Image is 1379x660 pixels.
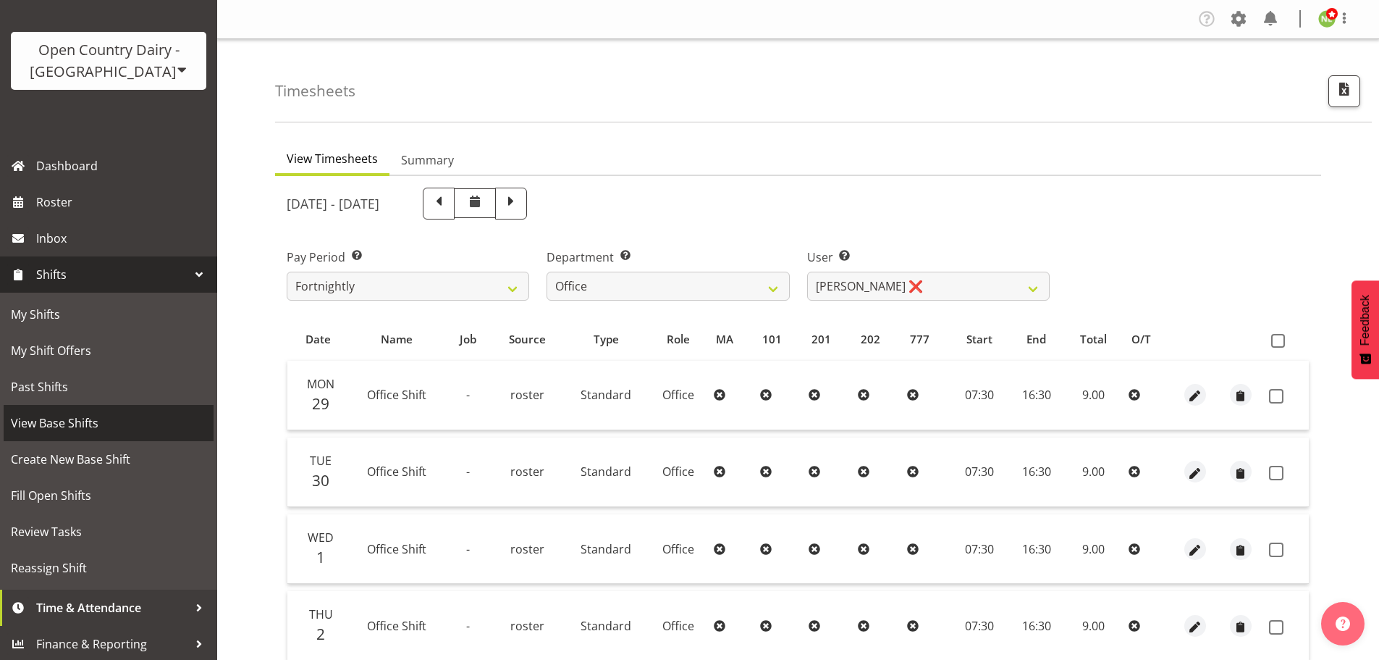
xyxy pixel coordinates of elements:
[510,541,544,557] span: roster
[509,331,546,348] span: Source
[4,405,214,441] a: View Base Shifts
[466,541,470,557] span: -
[367,541,426,557] span: Office Shift
[310,453,332,469] span: Tue
[287,248,529,266] label: Pay Period
[563,514,648,584] td: Standard
[1080,331,1107,348] span: Total
[287,150,378,167] span: View Timesheets
[811,331,831,348] span: 201
[11,448,206,470] span: Create New Base Shift
[1359,295,1372,346] span: Feedback
[662,387,694,403] span: Office
[305,331,331,348] span: Date
[1008,438,1063,507] td: 16:30
[910,331,929,348] span: 777
[966,331,992,348] span: Start
[466,387,470,403] span: -
[1008,514,1063,584] td: 16:30
[316,547,325,567] span: 1
[4,369,214,405] a: Past Shifts
[4,550,214,586] a: Reassign Shift
[563,438,648,507] td: Standard
[1064,361,1123,430] td: 9.00
[1336,617,1350,631] img: help-xxl-2.png
[4,296,214,333] a: My Shifts
[716,331,733,348] span: MA
[11,521,206,543] span: Review Tasks
[309,606,333,622] span: Thu
[4,333,214,369] a: My Shift Offers
[510,387,544,403] span: roster
[460,331,476,348] span: Job
[36,155,210,177] span: Dashboard
[1328,75,1360,107] button: Export CSV
[11,412,206,434] span: View Base Shifts
[287,196,379,212] h5: [DATE] - [DATE]
[1318,10,1336,28] img: nicole-lloyd7454.jpg
[36,264,188,285] span: Shifts
[1064,438,1123,507] td: 9.00
[4,441,214,477] a: Create New Base Shift
[367,464,426,480] span: Office Shift
[312,470,329,490] span: 30
[36,191,210,213] span: Roster
[36,597,188,619] span: Time & Attendance
[662,618,694,634] span: Office
[275,83,355,99] h4: Timesheets
[1351,280,1379,379] button: Feedback - Show survey
[950,514,1008,584] td: 07:30
[1026,331,1046,348] span: End
[36,633,188,655] span: Finance & Reporting
[662,464,694,480] span: Office
[1064,514,1123,584] td: 9.00
[510,464,544,480] span: roster
[594,331,619,348] span: Type
[861,331,880,348] span: 202
[950,361,1008,430] td: 07:30
[4,477,214,514] a: Fill Open Shifts
[1131,331,1151,348] span: O/T
[11,304,206,325] span: My Shifts
[381,331,413,348] span: Name
[466,618,470,634] span: -
[307,376,334,392] span: Mon
[11,340,206,362] span: My Shift Offers
[367,387,426,403] span: Office Shift
[36,227,210,249] span: Inbox
[308,530,334,546] span: Wed
[466,464,470,480] span: -
[11,485,206,506] span: Fill Open Shifts
[11,557,206,579] span: Reassign Shift
[25,39,192,83] div: Open Country Dairy - [GEOGRAPHIC_DATA]
[4,514,214,550] a: Review Tasks
[547,248,789,266] label: Department
[401,151,454,169] span: Summary
[1008,361,1063,430] td: 16:30
[662,541,694,557] span: Office
[510,618,544,634] span: roster
[667,331,690,348] span: Role
[563,361,648,430] td: Standard
[807,248,1050,266] label: User
[762,331,782,348] span: 101
[316,624,325,644] span: 2
[367,618,426,634] span: Office Shift
[11,376,206,398] span: Past Shifts
[312,393,329,414] span: 29
[950,438,1008,507] td: 07:30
